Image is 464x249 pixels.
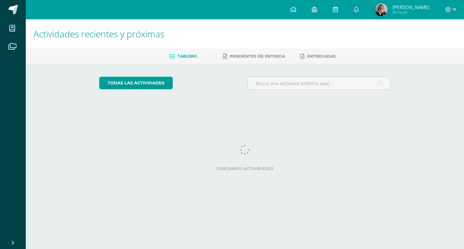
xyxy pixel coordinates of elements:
span: Mi Perfil [392,10,430,15]
span: Actividades recientes y próximas [34,28,164,40]
a: todas las Actividades [99,77,173,89]
span: [PERSON_NAME] [392,4,430,10]
span: Entregadas [307,54,336,59]
input: Busca una actividad próxima aquí... [248,77,391,90]
span: Pendientes de entrega [230,54,285,59]
a: Tablero [169,51,197,62]
label: Cargando actividades [99,166,391,171]
img: d4646545995ae82894aa9954e72e3c1d.png [375,3,388,16]
a: Pendientes de entrega [223,51,285,62]
a: Entregadas [300,51,336,62]
span: Tablero [178,54,197,59]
